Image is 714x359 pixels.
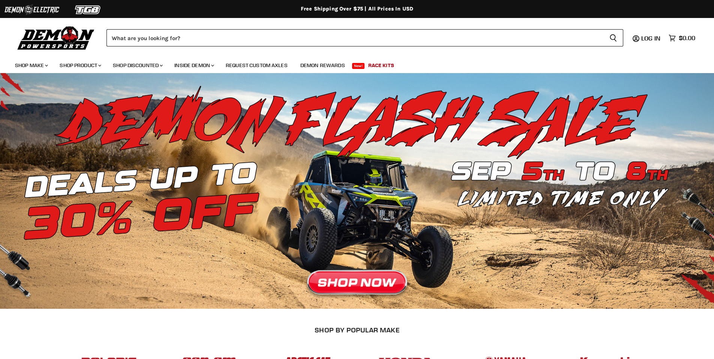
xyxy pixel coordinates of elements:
button: Search [603,29,623,46]
img: Demon Powersports [15,24,97,51]
span: New! [352,63,365,69]
a: Demon Rewards [295,58,351,73]
a: Shop Product [54,58,106,73]
a: $0.00 [665,33,699,43]
img: TGB Logo 2 [60,3,116,17]
a: Request Custom Axles [220,58,293,73]
a: Log in [638,35,665,42]
a: Inside Demon [169,58,219,73]
a: Shop Make [9,58,52,73]
a: Shop Discounted [107,58,167,73]
h2: SHOP BY POPULAR MAKE [66,326,648,334]
div: Free Shipping Over $75 | All Prices In USD [57,6,657,12]
span: $0.00 [679,34,695,42]
a: Race Kits [363,58,400,73]
span: Log in [641,34,660,42]
form: Product [106,29,623,46]
ul: Main menu [9,55,693,73]
img: Demon Electric Logo 2 [4,3,60,17]
input: Search [106,29,603,46]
